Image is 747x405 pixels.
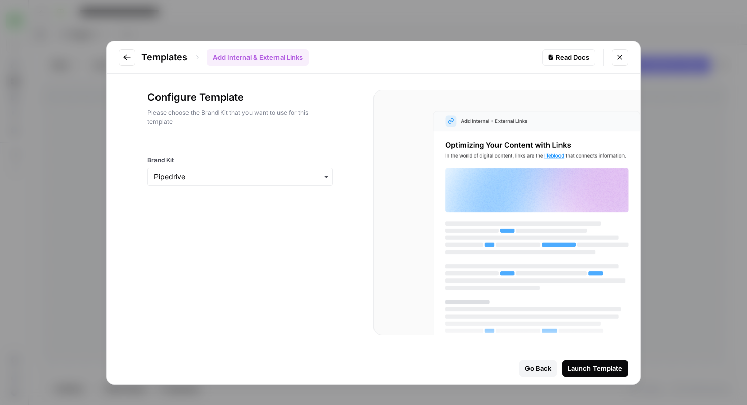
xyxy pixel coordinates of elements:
div: Add Internal & External Links [207,49,309,66]
input: Pipedrive [154,172,326,182]
p: Please choose the Brand Kit that you want to use for this template [147,108,333,127]
div: Templates [141,49,309,66]
label: Brand Kit [147,155,333,165]
div: Launch Template [568,363,622,373]
div: Read Docs [548,52,589,63]
div: Configure Template [147,90,333,139]
div: Go Back [525,363,551,373]
a: Read Docs [542,49,595,66]
button: Go Back [519,360,557,377]
button: Launch Template [562,360,628,377]
button: Go to previous step [119,49,135,66]
button: Close modal [612,49,628,66]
